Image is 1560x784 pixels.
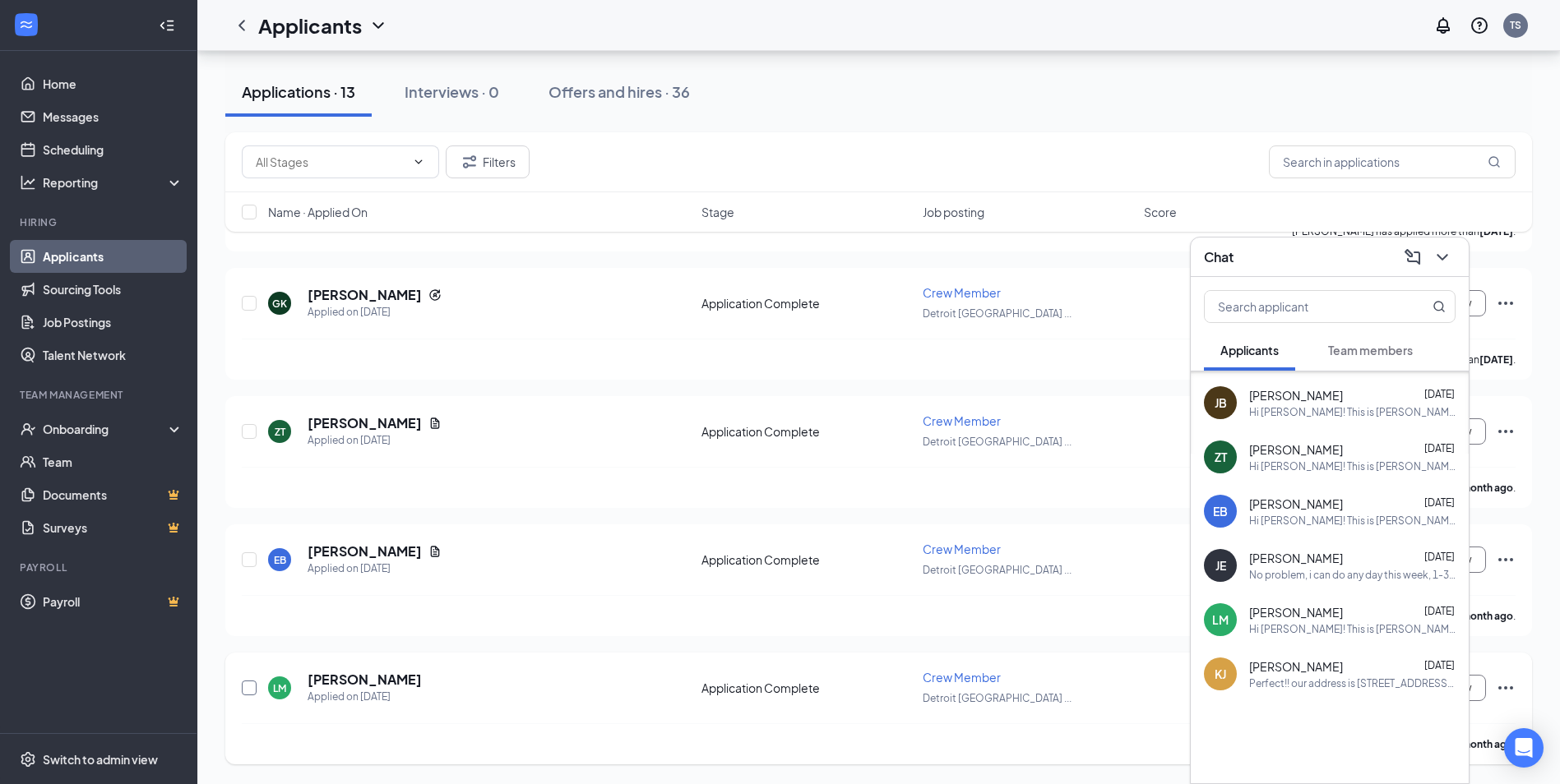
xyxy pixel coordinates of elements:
[1249,387,1343,404] span: [PERSON_NAME]
[1215,666,1226,682] div: KJ
[43,751,158,768] div: Switch to admin view
[1215,449,1227,465] div: ZT
[1433,247,1452,267] svg: ChevronDown
[1403,247,1423,267] svg: ComposeMessage
[1504,728,1544,768] div: Open Intercom Messenger
[43,445,183,478] a: Team
[232,16,252,35] svg: ChevronLeft
[43,421,169,437] div: Onboarding
[368,16,388,35] svg: ChevronDown
[923,564,1072,576] span: Detroit [GEOGRAPHIC_DATA] ...
[1454,738,1513,750] b: a month ago
[308,689,422,705] div: Applied on [DATE]
[923,542,1001,556] span: Crew Member
[1249,676,1456,690] div: Perfect!! our address is [STREET_ADDRESS]! See ya at 2:30
[1204,248,1234,266] h3: Chat
[20,174,36,191] svg: Analysis
[1249,658,1343,675] span: [PERSON_NAME]
[1400,244,1426,270] button: ComposeMessage
[274,553,286,567] div: EB
[272,297,287,311] div: GK
[1424,388,1455,400] span: [DATE]
[43,339,183,371] a: Talent Network
[923,307,1072,320] span: Detroit [GEOGRAPHIC_DATA] ...
[308,432,442,449] div: Applied on [DATE]
[1496,293,1516,313] svg: Ellipses
[1433,300,1446,313] svg: MagnifyingGlass
[1454,610,1513,622] b: a month ago
[43,133,183,166] a: Scheduling
[20,751,36,768] svg: Settings
[701,680,913,696] div: Application Complete
[43,240,183,273] a: Applicants
[428,545,442,558] svg: Document
[1510,18,1521,32] div: TS
[308,542,422,560] h5: [PERSON_NAME]
[701,295,913,311] div: Application Complete
[1249,514,1456,528] div: Hi [PERSON_NAME]! This is [PERSON_NAME] with [PERSON_NAME]’s I saw your application come through ...
[1269,145,1516,178] input: Search in applications
[308,560,442,577] div: Applied on [DATE]
[1249,441,1343,458] span: [PERSON_NAME]
[701,423,913,440] div: Application Complete
[1249,405,1456,419] div: Hi [PERSON_NAME]! This is [PERSON_NAME] with [PERSON_NAME]’s I saw your application come through ...
[428,417,442,430] svg: Document
[1424,659,1455,671] span: [DATE]
[1424,551,1455,563] span: [DATE]
[1496,422,1516,441] svg: Ellipses
[1249,568,1456,582] div: No problem, i can do any day this week, 1-3. Let me know what works for you!!
[1424,496,1455,509] span: [DATE]
[923,413,1001,428] span: Crew Member
[923,285,1001,300] span: Crew Member
[273,681,286,695] div: LM
[308,304,442,321] div: Applied on [DATE]
[258,12,362,39] h1: Applicants
[1454,482,1513,494] b: a month ago
[1215,557,1226,574] div: JE
[20,421,36,437] svg: UserCheck
[1424,605,1455,617] span: [DATE]
[1424,442,1455,454] span: [DATE]
[1488,155,1501,168] svg: MagnifyingGlass
[1496,678,1516,698] svg: Ellipses
[308,286,422,304] h5: [PERSON_NAME]
[446,145,530,178] button: Filter Filters
[1429,244,1456,270] button: ChevronDown
[1213,503,1228,519] div: EB
[308,414,422,432] h5: [PERSON_NAME]
[1215,394,1227,411] div: JB
[43,585,183,618] a: PayrollCrown
[242,81,355,102] div: Applications · 13
[701,204,734,220] span: Stage
[412,155,425,168] svg: ChevronDown
[159,17,175,34] svg: Collapse
[923,692,1072,704] span: Detroit [GEOGRAPHIC_DATA] ...
[20,215,180,229] div: Hiring
[1328,343,1413,357] span: Team members
[43,174,184,191] div: Reporting
[308,671,422,689] h5: [PERSON_NAME]
[405,81,499,102] div: Interviews · 0
[268,204,368,220] span: Name · Applied On
[1249,496,1343,512] span: [PERSON_NAME]
[43,511,183,544] a: SurveysCrown
[256,153,405,171] input: All Stages
[701,551,913,568] div: Application Complete
[18,16,35,33] svg: WorkstreamLogo
[275,425,285,439] div: ZT
[1249,622,1456,636] div: Hi [PERSON_NAME]! This is [PERSON_NAME] with [PERSON_NAME]’s I saw your application come through ...
[549,81,690,102] div: Offers and hires · 36
[923,436,1072,448] span: Detroit [GEOGRAPHIC_DATA] ...
[20,388,180,402] div: Team Management
[1249,604,1343,620] span: [PERSON_NAME]
[428,288,442,302] svg: Reapply
[43,478,183,511] a: DocumentsCrown
[1249,459,1456,473] div: Hi [PERSON_NAME]! This is [PERSON_NAME] with [PERSON_NAME]’s I saw your application come through ...
[1479,353,1513,366] b: [DATE]
[1220,343,1279,357] span: Applicants
[923,670,1001,685] span: Crew Member
[1144,204,1177,220] span: Score
[460,152,479,172] svg: Filter
[43,100,183,133] a: Messages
